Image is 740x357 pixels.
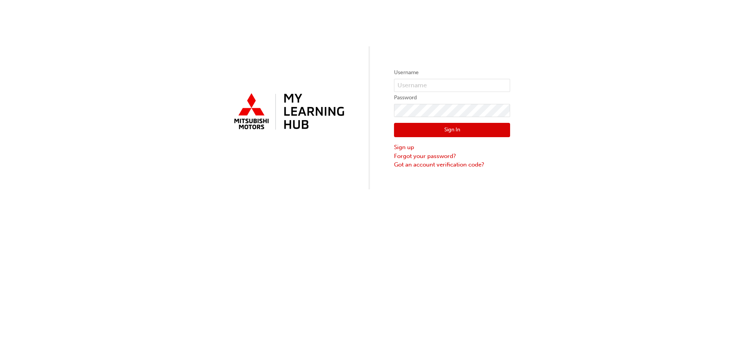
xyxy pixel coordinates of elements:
label: Password [394,93,510,102]
input: Username [394,79,510,92]
button: Sign In [394,123,510,138]
a: Got an account verification code? [394,160,510,169]
a: Sign up [394,143,510,152]
a: Forgot your password? [394,152,510,161]
label: Username [394,68,510,77]
img: mmal [230,90,346,134]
